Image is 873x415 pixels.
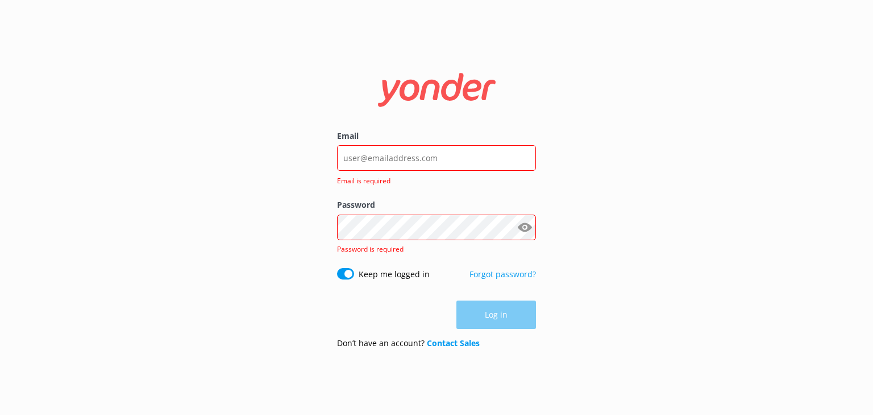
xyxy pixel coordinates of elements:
span: Email is required [337,175,529,186]
span: Password is required [337,244,404,254]
p: Don’t have an account? [337,337,480,350]
label: Password [337,199,536,211]
label: Keep me logged in [359,268,430,281]
input: user@emailaddress.com [337,145,536,171]
button: Show password [513,216,536,239]
label: Email [337,130,536,142]
a: Forgot password? [469,269,536,280]
a: Contact Sales [427,338,480,348]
